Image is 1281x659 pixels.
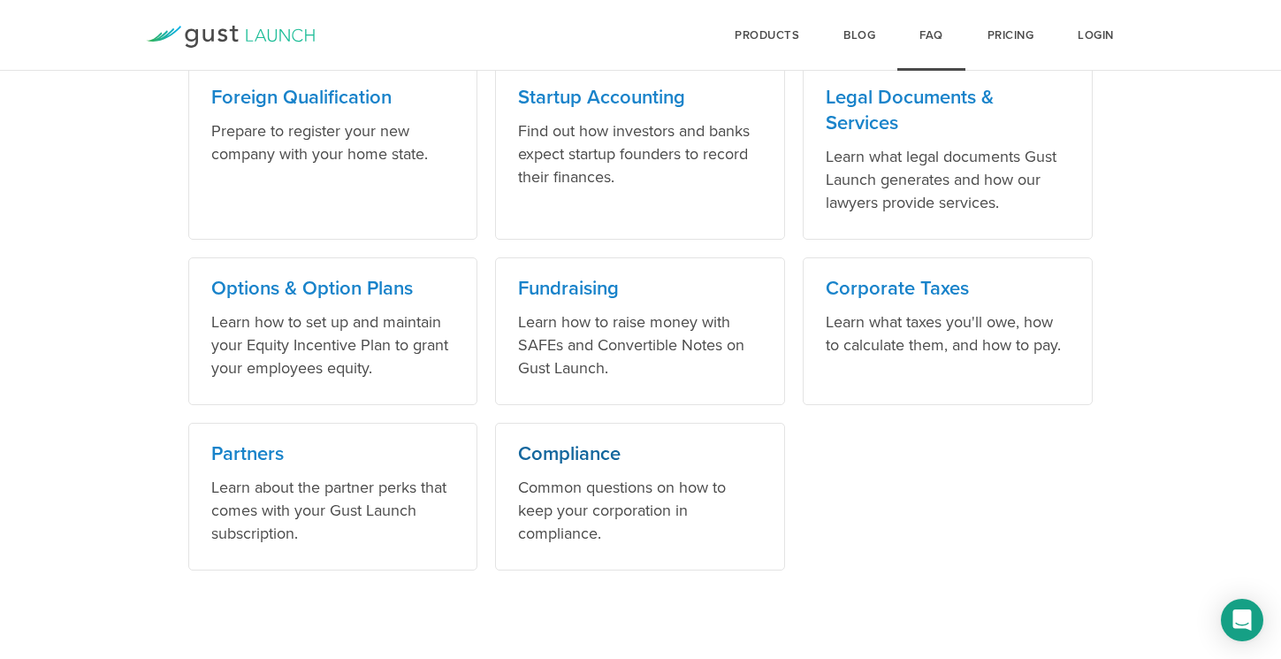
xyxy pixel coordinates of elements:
[826,85,1070,136] h3: Legal Documents & Services
[803,66,1093,240] a: Legal Documents & Services Learn what legal documents Gust Launch generates and how our lawyers p...
[518,310,762,379] p: Learn how to raise money with SAFEs and Convertible Notes on Gust Launch.
[826,310,1070,356] p: Learn what taxes you'll owe, how to calculate them, and how to pay.
[211,276,455,302] h3: Options & Option Plans
[518,441,762,467] h3: Compliance
[495,66,785,240] a: Startup Accounting Find out how investors and banks expect startup founders to record their finan...
[188,66,478,240] a: Foreign Qualification Prepare to register your new company with your home state.
[1221,599,1263,641] div: Open Intercom Messenger
[211,119,455,165] p: Prepare to register your new company with your home state.
[518,476,762,545] p: Common questions on how to keep your corporation in compliance.
[826,145,1070,214] p: Learn what legal documents Gust Launch generates and how our lawyers provide services.
[495,257,785,405] a: Fundraising Learn how to raise money with SAFEs and Convertible Notes on Gust Launch.
[211,476,455,545] p: Learn about the partner perks that comes with your Gust Launch subscription.
[188,257,478,405] a: Options & Option Plans Learn how to set up and maintain your Equity Incentive Plan to grant your ...
[211,441,455,467] h3: Partners
[518,85,762,111] h3: Startup Accounting
[803,257,1093,405] a: Corporate Taxes Learn what taxes you'll owe, how to calculate them, and how to pay.
[211,85,455,111] h3: Foreign Qualification
[826,276,1070,302] h3: Corporate Taxes
[518,276,762,302] h3: Fundraising
[518,119,762,188] p: Find out how investors and banks expect startup founders to record their finances.
[495,423,785,571] a: Compliance Common questions on how to keep your corporation in compliance.
[188,423,478,571] a: Partners Learn about the partner perks that comes with your Gust Launch subscription.
[211,310,455,379] p: Learn how to set up and maintain your Equity Incentive Plan to grant your employees equity.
